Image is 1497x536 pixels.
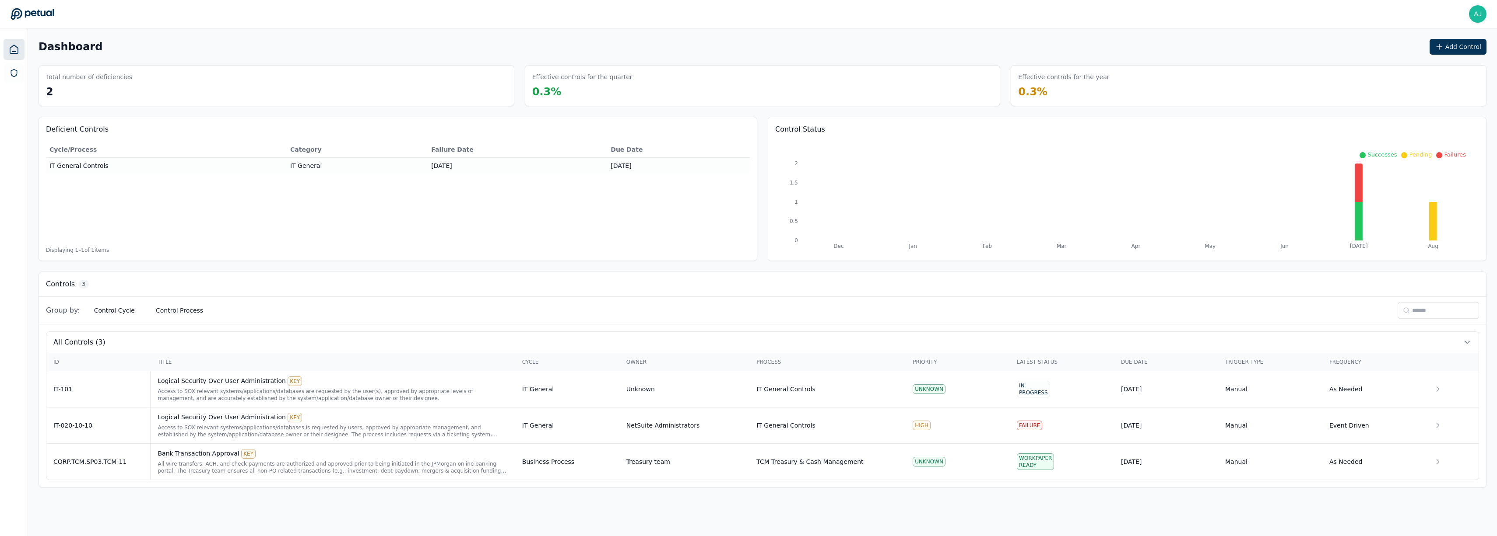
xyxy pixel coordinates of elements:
tspan: [DATE] [1350,243,1368,249]
span: 0.3 % [532,86,562,98]
div: HIGH [913,421,931,430]
div: Trigger Type [1225,358,1315,365]
span: Successes [1367,151,1397,158]
div: IT-101 [53,385,143,393]
div: Access to SOX relevant systems/applications/databases is requested by users, approved by appropri... [158,424,508,438]
div: Access to SOX relevant systems/applications/databases are requested by the user(s), approved by a... [158,388,508,402]
button: Control Process [149,303,210,318]
div: Title [158,358,508,365]
tspan: Jun [1280,243,1289,249]
tspan: 1 [794,199,798,205]
button: Control Cycle [87,303,142,318]
tspan: 2 [794,160,798,167]
div: Latest Status [1017,358,1107,365]
tspan: Dec [833,243,843,249]
span: 3 [78,280,89,289]
div: In Progress [1017,381,1050,397]
a: SOC [4,63,24,83]
th: Due Date [607,142,750,158]
div: UNKNOWN [913,457,945,466]
h3: Control Status [775,124,1479,135]
span: Group by: [46,305,80,316]
h3: Effective controls for the quarter [532,73,633,81]
div: Logical Security Over User Administration [158,376,508,386]
tspan: Jan [908,243,917,249]
tspan: 0.5 [790,218,798,224]
td: IT General [515,407,619,444]
span: All Controls (3) [53,337,105,348]
div: Unknown [626,385,655,393]
a: Go to Dashboard [11,8,54,20]
span: 0.3 % [1018,86,1047,98]
div: Workpaper Ready [1017,453,1054,470]
div: ID [53,358,144,365]
th: Cycle/Process [46,142,287,158]
div: KEY [241,449,256,459]
td: As Needed [1322,371,1427,407]
div: Frequency [1329,358,1420,365]
div: Priority [913,358,1003,365]
h3: Effective controls for the year [1018,73,1109,81]
div: UNKNOWN [913,384,945,394]
tspan: Apr [1132,243,1141,249]
div: IT General Controls [756,385,815,393]
h3: Deficient Controls [46,124,750,135]
a: Dashboard [4,39,25,60]
div: Treasury team [626,457,670,466]
span: Pending [1409,151,1432,158]
td: IT General [287,158,428,174]
div: [DATE] [1121,385,1211,393]
span: Displaying 1– 1 of 1 items [46,247,109,254]
tspan: Mar [1057,243,1067,249]
div: All wire transfers, ACH, and check payments are authorized and approved prior to being initiated ... [158,460,508,474]
tspan: Aug [1428,243,1438,249]
td: As Needed [1322,444,1427,480]
span: Failures [1444,151,1466,158]
div: Bank Transaction Approval [158,449,508,459]
td: Manual [1218,444,1322,480]
div: Owner [626,358,742,365]
span: 2 [46,86,53,98]
th: Failure Date [428,142,607,158]
tspan: May [1205,243,1216,249]
td: Manual [1218,407,1322,444]
div: Due Date [1121,358,1211,365]
h3: Total number of deficiencies [46,73,132,81]
button: Add Control [1430,39,1486,55]
div: Failure [1017,421,1042,430]
div: IT General Controls [756,421,815,430]
h1: Dashboard [39,40,102,54]
div: [DATE] [1121,457,1211,466]
button: All Controls (3) [46,332,1479,353]
td: IT General [515,371,619,407]
td: IT General Controls [46,158,287,174]
div: Cycle [522,358,612,365]
div: KEY [288,413,302,422]
td: Business Process [515,444,619,480]
th: Category [287,142,428,158]
div: CORP.TCM.SP03.TCM-11 [53,457,143,466]
tspan: 1.5 [790,180,798,186]
td: [DATE] [428,158,607,174]
div: [DATE] [1121,421,1211,430]
td: Manual [1218,371,1322,407]
tspan: 0 [794,237,798,244]
h3: Controls [46,279,75,289]
td: Event Driven [1322,407,1427,444]
div: KEY [288,376,302,386]
div: IT-020-10-10 [53,421,143,430]
tspan: Feb [983,243,992,249]
img: ajay.rengarajan@snowflake.com [1469,5,1486,23]
td: [DATE] [607,158,750,174]
div: Logical Security Over User Administration [158,413,508,422]
div: TCM Treasury & Cash Management [756,457,863,466]
div: NetSuite Administrators [626,421,700,430]
div: Process [756,358,899,365]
